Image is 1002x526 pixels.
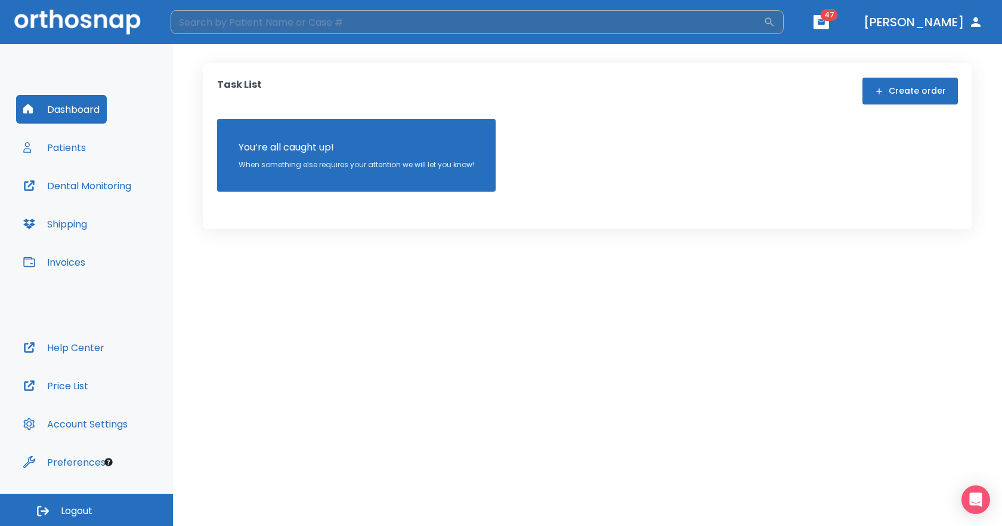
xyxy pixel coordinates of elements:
[103,457,114,467] div: Tooltip anchor
[16,410,135,438] button: Account Settings
[961,485,990,514] div: Open Intercom Messenger
[16,333,112,362] button: Help Center
[16,448,113,476] button: Preferences
[16,210,94,238] button: Shipping
[16,171,138,200] button: Dental Monitoring
[239,159,474,170] p: When something else requires your attention we will let you know!
[862,78,958,104] button: Create order
[859,11,988,33] button: [PERSON_NAME]
[16,133,93,162] button: Patients
[171,10,763,34] input: Search by Patient Name or Case #
[16,95,107,124] button: Dashboard
[821,9,838,21] span: 47
[16,371,95,400] button: Price List
[239,140,474,155] p: You’re all caught up!
[16,248,92,276] button: Invoices
[217,78,262,104] p: Task List
[14,10,141,34] img: Orthosnap
[61,505,92,518] span: Logout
